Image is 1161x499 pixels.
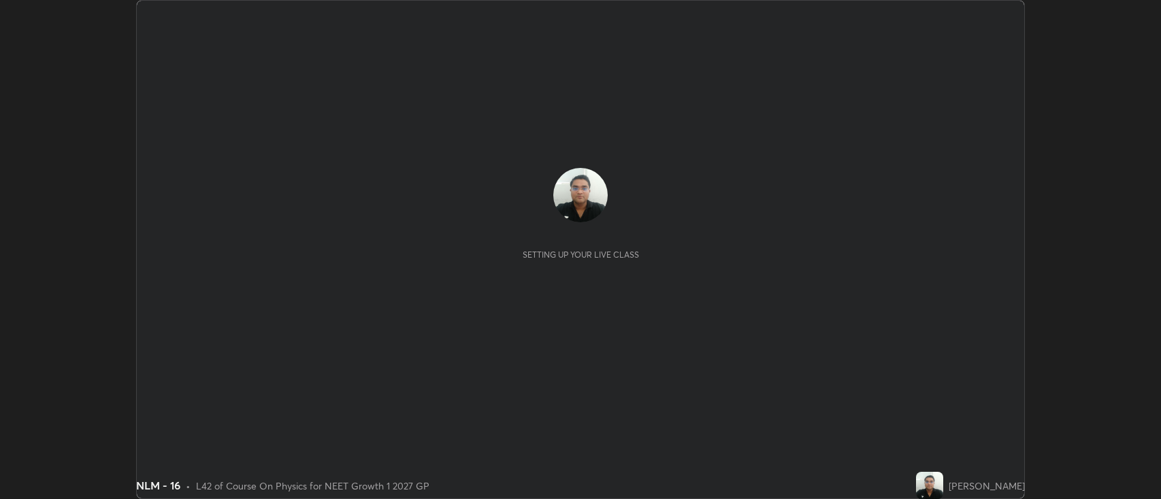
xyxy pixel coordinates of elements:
div: NLM - 16 [136,477,180,494]
img: 3a9ab79b4cc04692bc079d89d7471859.jpg [553,168,608,222]
img: 3a9ab79b4cc04692bc079d89d7471859.jpg [916,472,943,499]
div: • [186,479,191,493]
div: [PERSON_NAME] [949,479,1025,493]
div: L42 of Course On Physics for NEET Growth 1 2027 GP [196,479,429,493]
div: Setting up your live class [523,249,639,260]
